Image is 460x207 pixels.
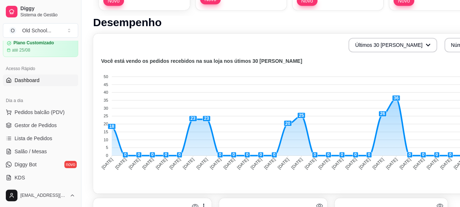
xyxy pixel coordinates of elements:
button: Pedidos balcão (PDV) [3,106,78,118]
span: Pedidos balcão (PDV) [15,109,65,116]
tspan: 5 [106,145,108,150]
tspan: [DATE] [344,157,358,170]
tspan: [DATE] [358,157,371,170]
tspan: [DATE] [412,157,425,170]
tspan: [DATE] [277,157,290,170]
span: O [9,27,16,34]
a: Plano Customizadoaté 25/08 [3,36,78,57]
tspan: 0 [106,153,108,158]
a: Diggy Botnovo [3,159,78,170]
tspan: [DATE] [155,157,168,170]
button: Últimos 30 [PERSON_NAME] [348,38,437,52]
a: Lista de Pedidos [3,133,78,144]
a: Salão / Mesas [3,146,78,157]
tspan: 15 [104,130,108,134]
article: Plano Customizado [13,40,54,46]
tspan: [DATE] [141,157,155,170]
tspan: 20 [104,122,108,126]
tspan: [DATE] [114,157,128,170]
span: Lista de Pedidos [15,135,52,142]
tspan: [DATE] [128,157,141,170]
tspan: [DATE] [290,157,304,170]
tspan: 30 [104,106,108,110]
tspan: [DATE] [195,157,209,170]
tspan: 25 [104,114,108,118]
tspan: 50 [104,74,108,79]
tspan: [DATE] [168,157,182,170]
tspan: [DATE] [425,157,439,170]
span: Diggy [20,5,75,12]
span: Salão / Mesas [15,148,47,155]
tspan: [DATE] [236,157,249,170]
div: Old School ... [22,27,51,34]
tspan: [DATE] [317,157,331,170]
article: até 25/08 [12,47,30,53]
tspan: [DATE] [249,157,263,170]
tspan: [DATE] [209,157,222,170]
tspan: 45 [104,82,108,86]
div: Dia a dia [3,95,78,106]
span: Gestor de Pedidos [15,122,57,129]
tspan: 40 [104,90,108,94]
tspan: [DATE] [399,157,412,170]
tspan: 10 [104,137,108,142]
span: [EMAIL_ADDRESS][DOMAIN_NAME] [20,192,67,198]
span: Sistema de Gestão [20,12,75,18]
tspan: [DATE] [439,157,452,170]
tspan: 35 [104,98,108,102]
text: Você está vendo os pedidos recebidos na sua loja nos útimos 30 [PERSON_NAME] [101,58,302,64]
span: KDS [15,174,25,181]
tspan: [DATE] [331,157,344,170]
button: Select a team [3,23,78,38]
tspan: [DATE] [385,157,398,170]
tspan: [DATE] [263,157,276,170]
tspan: [DATE] [101,157,114,170]
tspan: [DATE] [223,157,236,170]
tspan: [DATE] [304,157,317,170]
span: Dashboard [15,77,40,84]
span: Diggy Bot [15,161,37,168]
a: DiggySistema de Gestão [3,3,78,20]
a: KDS [3,172,78,183]
button: [EMAIL_ADDRESS][DOMAIN_NAME] [3,187,78,204]
tspan: [DATE] [371,157,385,170]
a: Gestor de Pedidos [3,119,78,131]
a: Dashboard [3,74,78,86]
tspan: [DATE] [182,157,195,170]
div: Acesso Rápido [3,63,78,74]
